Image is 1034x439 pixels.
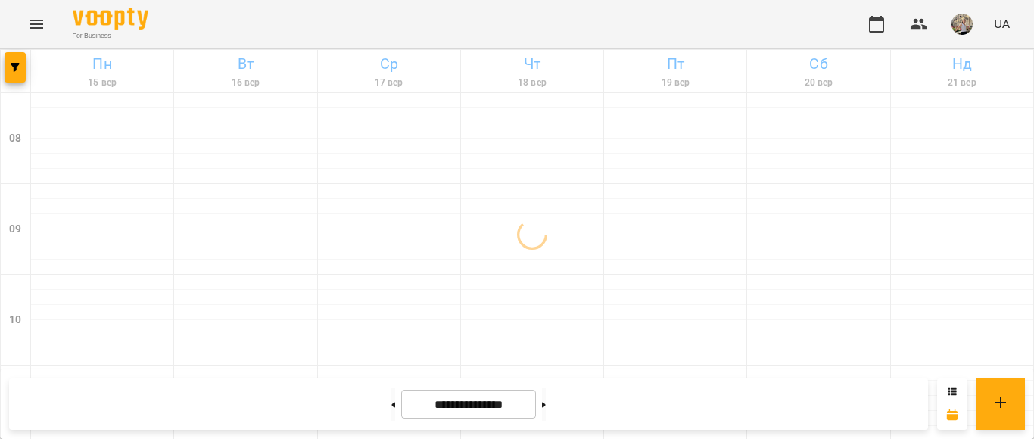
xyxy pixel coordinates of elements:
[18,6,55,42] button: Menu
[893,76,1031,90] h6: 21 вер
[33,76,171,90] h6: 15 вер
[988,10,1016,38] button: UA
[73,8,148,30] img: Voopty Logo
[606,52,744,76] h6: Пт
[320,52,458,76] h6: Ср
[176,52,314,76] h6: Вт
[33,52,171,76] h6: Пн
[893,52,1031,76] h6: Нд
[73,31,148,41] span: For Business
[9,312,21,328] h6: 10
[463,76,601,90] h6: 18 вер
[463,52,601,76] h6: Чт
[176,76,314,90] h6: 16 вер
[749,76,887,90] h6: 20 вер
[951,14,973,35] img: 3b46f58bed39ef2acf68cc3a2c968150.jpeg
[9,130,21,147] h6: 08
[320,76,458,90] h6: 17 вер
[994,16,1010,32] span: UA
[9,221,21,238] h6: 09
[606,76,744,90] h6: 19 вер
[749,52,887,76] h6: Сб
